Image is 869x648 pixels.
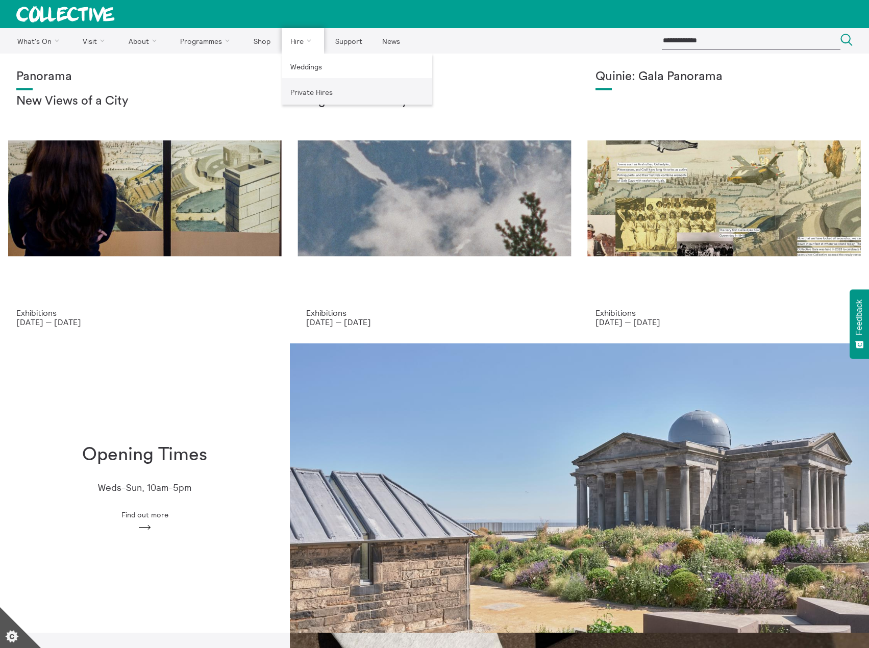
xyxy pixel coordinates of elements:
[306,308,563,317] p: Exhibitions
[306,317,563,327] p: [DATE] — [DATE]
[373,28,409,54] a: News
[855,300,864,335] span: Feedback
[282,54,432,79] a: Weddings
[579,54,869,343] a: Josie Vallely Quinie: Gala Panorama Exhibitions [DATE] — [DATE]
[74,28,118,54] a: Visit
[595,70,853,84] h1: Quinie: Gala Panorama
[306,94,563,109] h2: Highland Embassy
[16,94,274,109] h2: New Views of a City
[244,28,279,54] a: Shop
[290,54,580,343] a: Solar wheels 17 [PERSON_NAME] Highland Embassy Exhibitions [DATE] — [DATE]
[306,70,563,84] h1: [PERSON_NAME]
[290,343,869,633] img: Collective Gallery 2019 Photo Tom Nolan 236 2
[16,308,274,317] p: Exhibitions
[595,317,853,327] p: [DATE] — [DATE]
[282,79,432,105] a: Private Hires
[326,28,371,54] a: Support
[82,444,207,465] h1: Opening Times
[595,308,853,317] p: Exhibitions
[16,70,274,84] h1: Panorama
[121,511,168,519] span: Find out more
[171,28,243,54] a: Programmes
[16,317,274,327] p: [DATE] — [DATE]
[119,28,169,54] a: About
[8,28,72,54] a: What's On
[98,483,191,493] p: Weds-Sun, 10am-5pm
[850,289,869,359] button: Feedback - Show survey
[282,28,325,54] a: Hire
